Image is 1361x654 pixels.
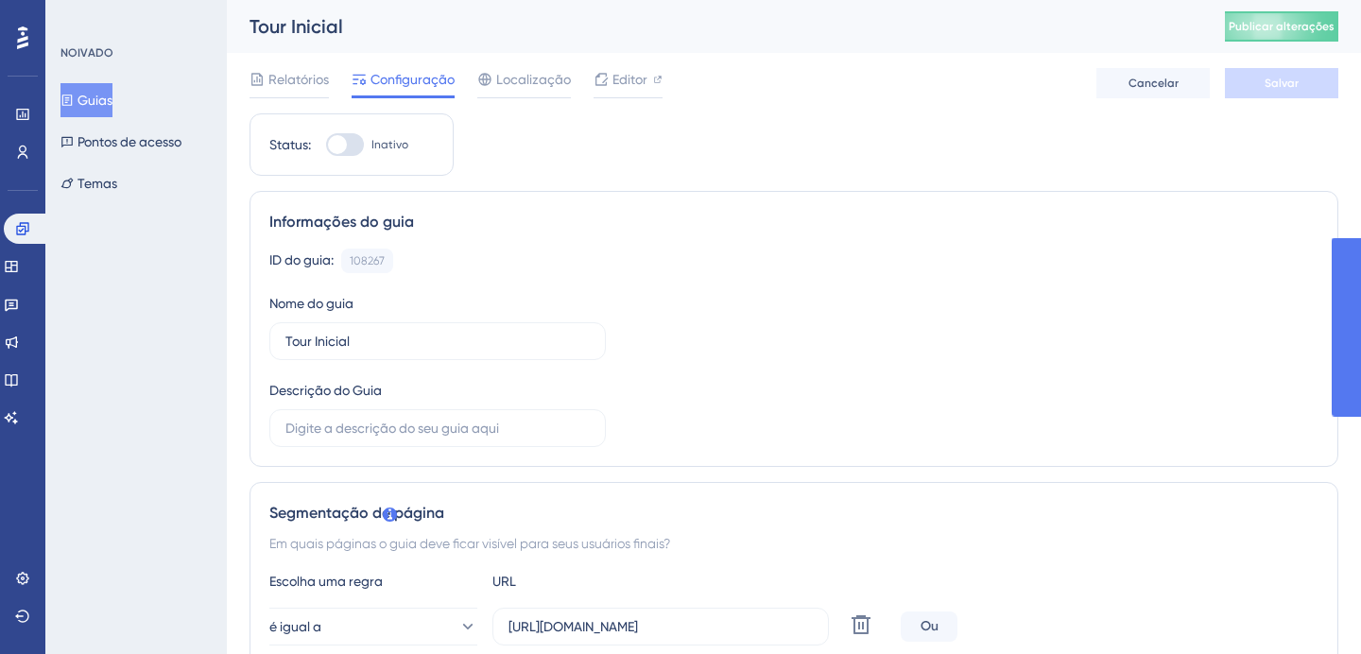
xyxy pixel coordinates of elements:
[269,252,334,267] font: ID do guia:
[269,296,353,311] font: Nome do guia
[612,72,647,87] font: Editor
[285,418,590,439] input: Digite a descrição do seu guia aqui
[370,72,455,87] font: Configuração
[268,72,329,87] font: Relatórios
[269,137,311,152] font: Status:
[285,331,590,352] input: Digite o nome do seu guia aqui
[78,93,112,108] font: Guias
[1225,68,1338,98] button: Salvar
[1282,579,1338,636] iframe: Iniciador do Assistente de IA do UserGuiding
[78,176,117,191] font: Temas
[269,536,670,551] font: Em quais páginas o guia deve ficar visível para seus usuários finais?
[78,134,181,149] font: Pontos de acesso
[60,83,112,117] button: Guias
[269,213,414,231] font: Informações do guia
[269,383,382,398] font: Descrição do Guia
[269,608,477,645] button: é igual a
[371,138,408,151] font: Inativo
[269,574,383,589] font: Escolha uma regra
[269,619,321,634] font: é igual a
[350,254,385,267] font: 108267
[1265,77,1299,90] font: Salvar
[60,125,181,159] button: Pontos de acesso
[60,166,117,200] button: Temas
[1096,68,1210,98] button: Cancelar
[1229,20,1335,33] font: Publicar alterações
[60,46,113,60] font: NOIVADO
[269,504,444,522] font: Segmentação de página
[921,618,939,634] font: Ou
[508,616,813,637] input: seusite.com/caminho
[496,72,571,87] font: Localização
[492,574,516,589] font: URL
[1128,77,1179,90] font: Cancelar
[1225,11,1338,42] button: Publicar alterações
[250,15,343,38] font: Tour Inicial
